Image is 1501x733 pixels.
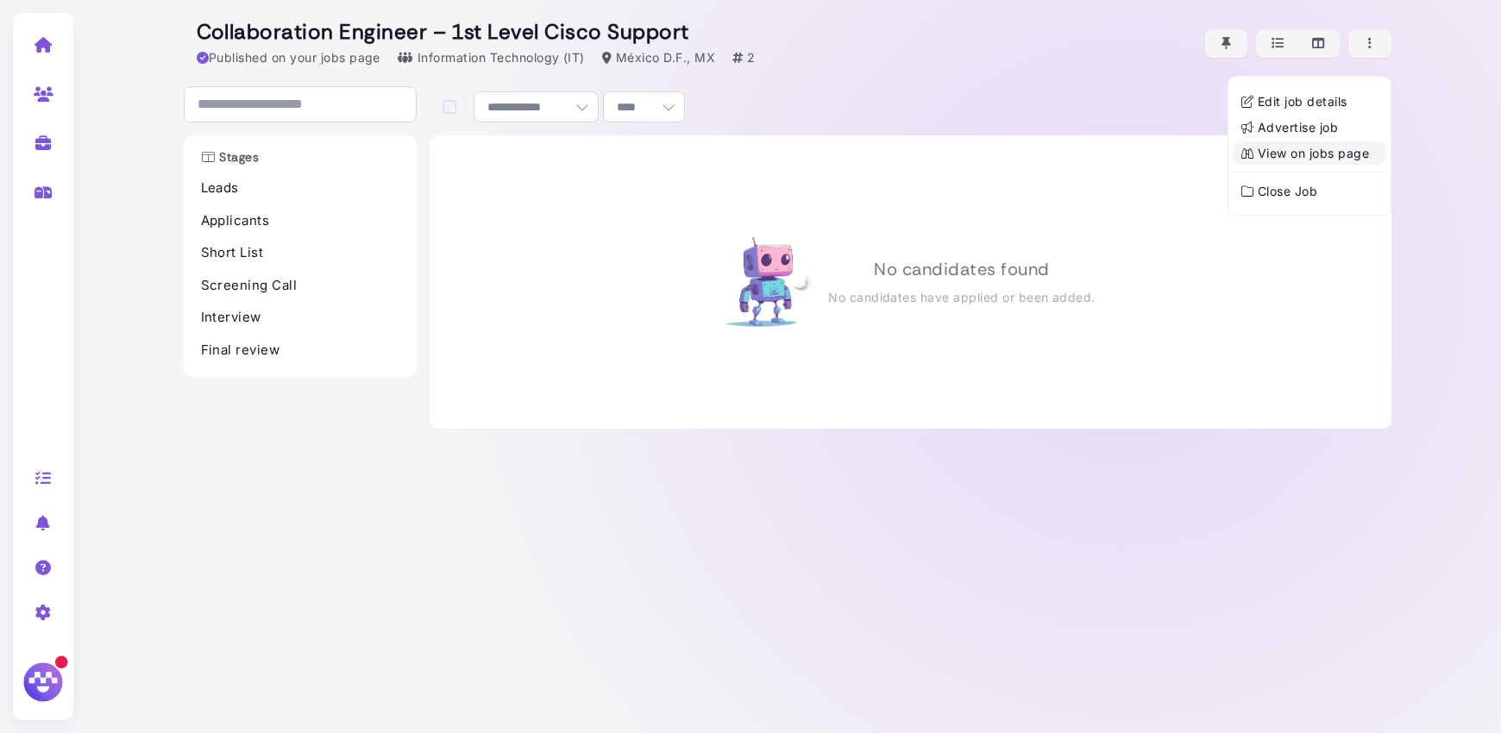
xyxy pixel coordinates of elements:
div: 2 [732,48,755,66]
a: Advertise job [1233,116,1386,139]
p: Interview [201,308,399,328]
a: Edit job details [1233,90,1386,113]
div: Published on your jobs page [197,48,380,66]
h2: No candidates found [874,259,1049,279]
a: View on jobs page [1233,141,1386,165]
a: Close Job [1233,179,1386,203]
p: Applicants [201,211,399,231]
p: Leads [201,179,399,198]
p: Final review [201,341,399,360]
h2: Collaboration Engineer – 1st Level Cisco Support [197,20,756,45]
p: Screening Call [201,276,399,296]
div: México D.F., MX [602,48,715,66]
p: Short List [201,243,399,263]
h3: Stages [192,150,268,165]
p: No candidates have applied or been added. [828,288,1096,306]
img: Megan [21,660,66,705]
img: Robot in business suit [725,237,811,328]
div: Information Technology (IT) [398,48,585,66]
